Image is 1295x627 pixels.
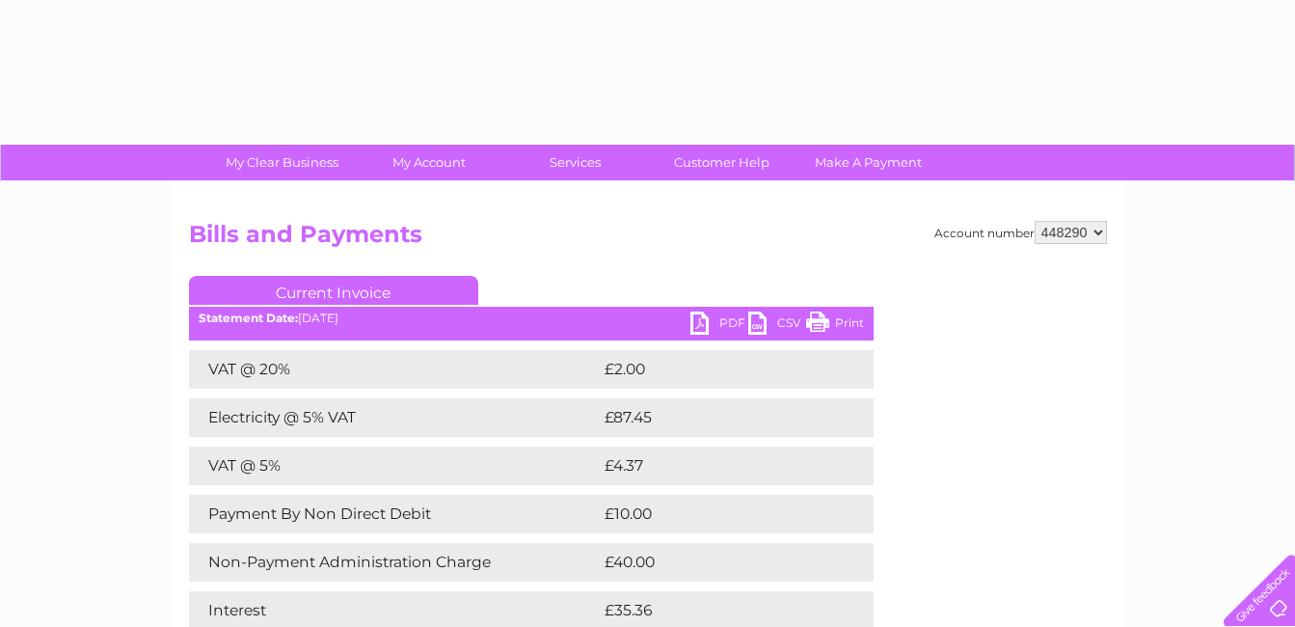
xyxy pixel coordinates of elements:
a: Customer Help [642,145,801,180]
td: Non-Payment Administration Charge [189,543,600,582]
a: Print [806,312,864,340]
a: Services [496,145,655,180]
td: £87.45 [600,398,834,437]
td: £2.00 [600,350,829,389]
td: VAT @ 5% [189,447,600,485]
td: Electricity @ 5% VAT [189,398,600,437]
b: Statement Date: [199,311,298,325]
a: My Clear Business [202,145,362,180]
h2: Bills and Payments [189,221,1107,258]
a: Make A Payment [789,145,948,180]
td: £4.37 [600,447,828,485]
a: Current Invoice [189,276,478,305]
td: £10.00 [600,495,834,533]
a: My Account [349,145,508,180]
td: VAT @ 20% [189,350,600,389]
div: Account number [934,221,1107,244]
td: Payment By Non Direct Debit [189,495,600,533]
a: PDF [690,312,748,340]
a: CSV [748,312,806,340]
td: £40.00 [600,543,836,582]
div: [DATE] [189,312,874,325]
